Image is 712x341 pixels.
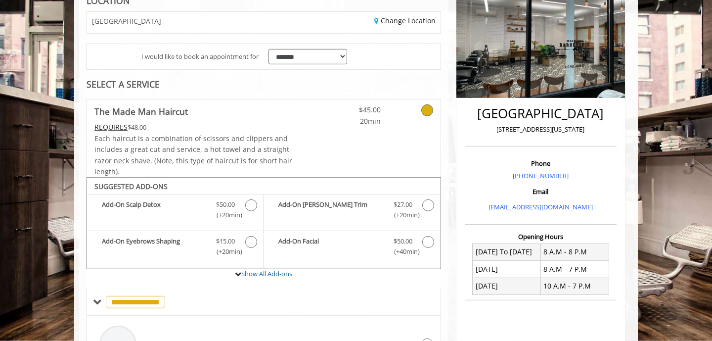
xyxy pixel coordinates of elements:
[540,278,609,294] td: 10 A.M - 7 P.M
[278,199,383,220] b: Add-On [PERSON_NAME] Trim
[87,80,441,89] div: SELECT A SERVICE
[92,199,258,223] label: Add-On Scalp Detox
[540,244,609,260] td: 8 A.M - 8 P.M
[322,104,381,115] span: $45.00
[92,17,161,25] span: [GEOGRAPHIC_DATA]
[216,236,235,246] span: $15.00
[540,261,609,278] td: 8 A.M - 7 P.M
[94,122,128,132] span: This service needs some Advance to be paid before we block your appointment
[465,233,617,240] h3: Opening Hours
[473,261,541,278] td: [DATE]
[322,116,381,127] span: 20min
[241,269,292,278] a: Show All Add-ons
[94,134,292,176] span: Each haircut is a combination of scissors and clippers and includes a great cut and service, a ho...
[467,106,614,121] h2: [GEOGRAPHIC_DATA]
[216,199,235,210] span: $50.00
[211,210,240,220] span: (+20min )
[87,177,441,269] div: The Made Man Haircut Add-onS
[388,246,417,257] span: (+40min )
[374,16,436,25] a: Change Location
[467,160,614,167] h3: Phone
[467,188,614,195] h3: Email
[268,199,435,223] label: Add-On Beard Trim
[473,278,541,294] td: [DATE]
[473,244,541,260] td: [DATE] To [DATE]
[388,210,417,220] span: (+20min )
[211,246,240,257] span: (+20min )
[394,199,412,210] span: $27.00
[467,124,614,135] p: [STREET_ADDRESS][US_STATE]
[94,182,168,191] b: SUGGESTED ADD-ONS
[92,236,258,259] label: Add-On Eyebrows Shaping
[102,199,206,220] b: Add-On Scalp Detox
[94,104,188,118] b: The Made Man Haircut
[513,171,569,180] a: [PHONE_NUMBER]
[278,236,383,257] b: Add-On Facial
[102,236,206,257] b: Add-On Eyebrows Shaping
[268,236,435,259] label: Add-On Facial
[489,202,593,211] a: [EMAIL_ADDRESS][DOMAIN_NAME]
[94,122,293,133] div: $48.00
[141,51,259,62] span: I would like to book an appointment for
[394,236,412,246] span: $50.00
